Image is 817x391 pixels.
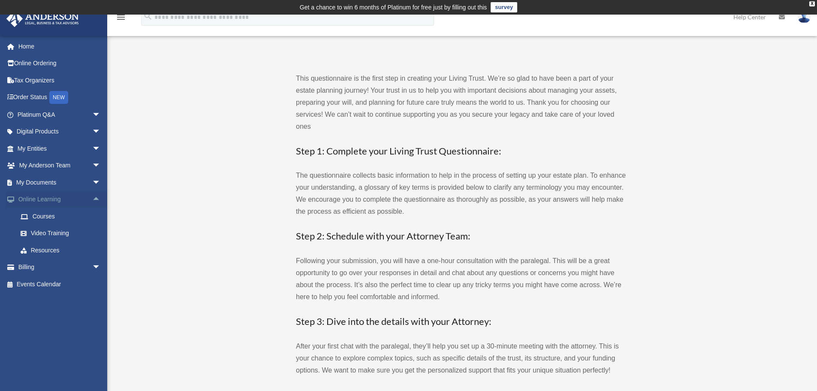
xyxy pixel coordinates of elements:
[6,123,114,140] a: Digital Productsarrow_drop_down
[4,10,81,27] img: Anderson Advisors Platinum Portal
[6,191,114,208] a: Online Learningarrow_drop_up
[92,259,109,276] span: arrow_drop_down
[296,340,626,376] p: After your first chat with the paralegal, they’ll help you set up a 30-minute meeting with the at...
[6,55,114,72] a: Online Ordering
[92,191,109,209] span: arrow_drop_up
[296,255,626,303] p: Following your submission, you will have a one-hour consultation with the paralegal. This will be...
[809,1,815,6] div: close
[6,157,114,174] a: My Anderson Teamarrow_drop_down
[92,106,109,124] span: arrow_drop_down
[296,230,626,243] h3: Step 2: Schedule with your Attorney Team:
[296,315,626,328] h3: Step 3: Dive into the details with your Attorney:
[92,123,109,141] span: arrow_drop_down
[116,15,126,22] a: menu
[300,2,487,12] div: Get a chance to win 6 months of Platinum for free just by filling out this
[6,174,114,191] a: My Documentsarrow_drop_down
[6,106,114,123] a: Platinum Q&Aarrow_drop_down
[12,225,114,242] a: Video Training
[49,91,68,104] div: NEW
[6,38,114,55] a: Home
[6,140,114,157] a: My Entitiesarrow_drop_down
[12,242,114,259] a: Resources
[296,145,626,158] h3: Step 1: Complete your Living Trust Questionnaire:
[6,259,114,276] a: Billingarrow_drop_down
[6,276,114,293] a: Events Calendar
[296,73,626,133] p: This questionnaire is the first step in creating your Living Trust. We’re so glad to have been a ...
[92,174,109,191] span: arrow_drop_down
[116,12,126,22] i: menu
[143,12,153,21] i: search
[6,89,114,106] a: Order StatusNEW
[92,140,109,158] span: arrow_drop_down
[491,2,517,12] a: survey
[296,170,626,218] p: The questionnaire collects basic information to help in the process of setting up your estate pla...
[6,72,114,89] a: Tax Organizers
[12,208,114,225] a: Courses
[92,157,109,175] span: arrow_drop_down
[798,11,811,23] img: User Pic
